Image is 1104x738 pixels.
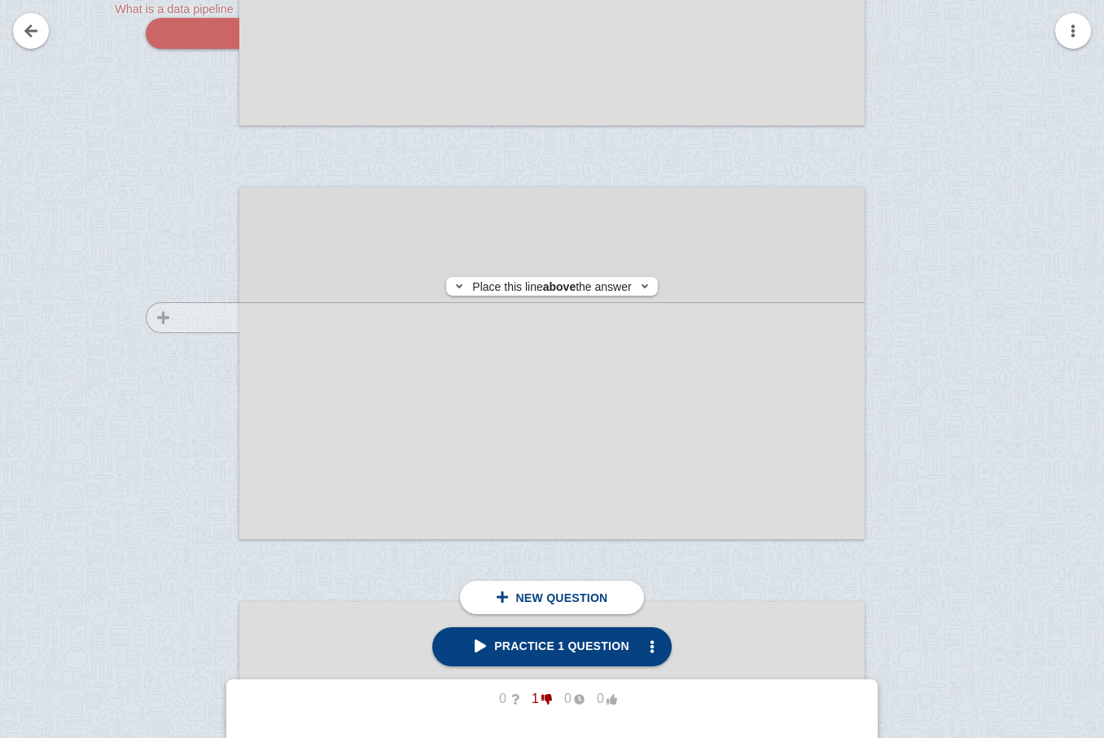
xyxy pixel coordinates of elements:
[13,13,49,49] a: Go back to your notes
[552,692,585,706] span: 0
[515,591,607,604] span: New question
[432,627,672,666] a: Practice 1 question
[475,639,629,652] span: Practice 1 question
[543,280,576,293] strong: above
[585,692,617,706] span: 0
[519,692,552,706] span: 1
[446,277,657,295] div: Place this line the answer
[487,692,519,706] span: 0
[474,686,630,712] button: 0100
